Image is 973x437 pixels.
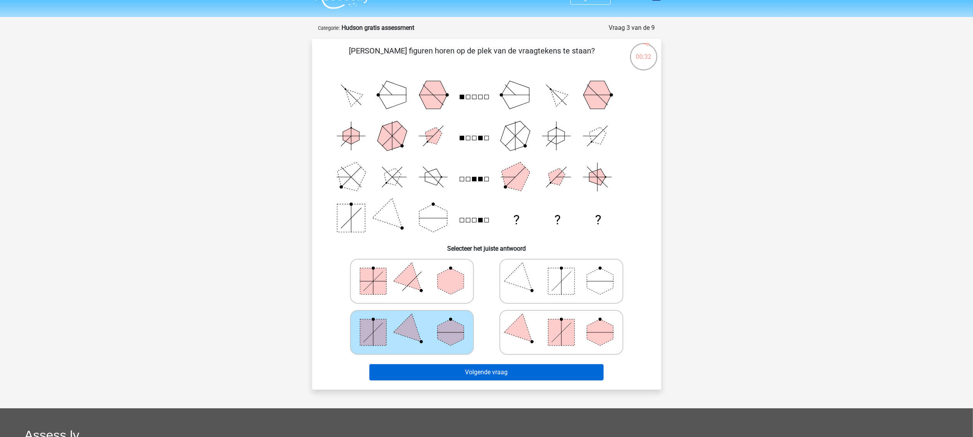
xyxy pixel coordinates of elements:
[629,42,658,62] div: 00:32
[609,23,655,33] div: Vraag 3 van de 9
[554,212,560,227] text: ?
[318,25,340,31] small: Categorie:
[342,24,415,31] strong: Hudson gratis assessment
[324,239,649,252] h6: Selecteer het juiste antwoord
[513,212,519,227] text: ?
[369,364,604,380] button: Volgende vraag
[595,212,602,227] text: ?
[324,45,620,68] p: [PERSON_NAME] figuren horen op de plek van de vraagtekens te staan?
